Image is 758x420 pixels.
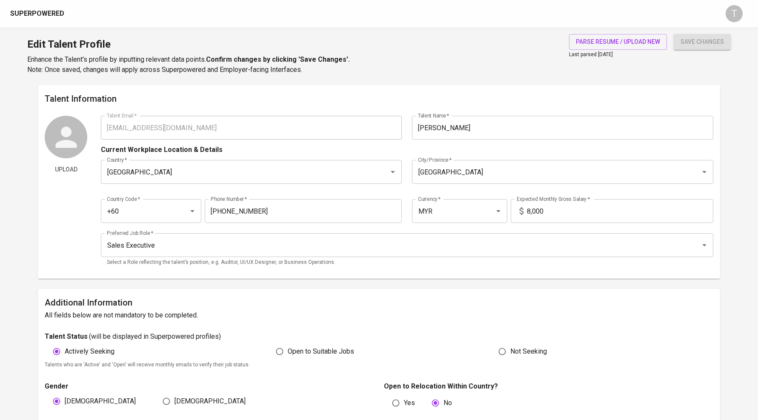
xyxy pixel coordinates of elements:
[510,346,547,357] span: Not Seeking
[65,396,136,406] span: [DEMOGRAPHIC_DATA]
[681,37,724,47] span: save changes
[89,331,221,342] p: ( will be displayed in Superpowered profiles )
[387,166,399,178] button: Open
[698,239,710,251] button: Open
[174,396,246,406] span: [DEMOGRAPHIC_DATA]
[101,145,223,155] p: Current Workplace Location & Details
[107,258,707,267] p: Select a Role reflecting the talent’s position, e.g. Auditor, UI/UX Designer, or Business Operati...
[186,205,198,217] button: Open
[45,309,713,321] h6: All fields below are not mandatory to be completed.
[698,166,710,178] button: Open
[45,361,713,369] p: Talents who are 'Active' and 'Open' will receive monthly emails to verify their job status.
[45,331,88,342] p: Talent Status
[492,205,504,217] button: Open
[48,164,84,175] span: Upload
[443,398,452,408] span: No
[65,346,114,357] span: Actively Seeking
[288,346,354,357] span: Open to Suitable Jobs
[45,162,87,177] button: Upload
[66,7,77,20] img: app logo
[27,54,350,75] p: Enhance the Talent's profile by inputting relevant data points. Note: Once saved, changes will ap...
[45,296,713,309] h6: Additional Information
[206,55,350,63] b: Confirm changes by clicking 'Save Changes'.
[569,51,613,57] span: Last parsed [DATE]
[27,34,350,54] h1: Edit Talent Profile
[404,398,415,408] span: Yes
[10,7,77,20] a: Superpoweredapp logo
[10,9,64,19] div: Superpowered
[45,381,374,391] p: Gender
[576,37,660,47] span: parse resume / upload new
[569,34,667,50] button: parse resume / upload new
[45,92,713,106] h6: Talent Information
[674,34,731,50] button: save changes
[384,381,713,391] p: Open to Relocation Within Country?
[726,5,743,22] div: T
